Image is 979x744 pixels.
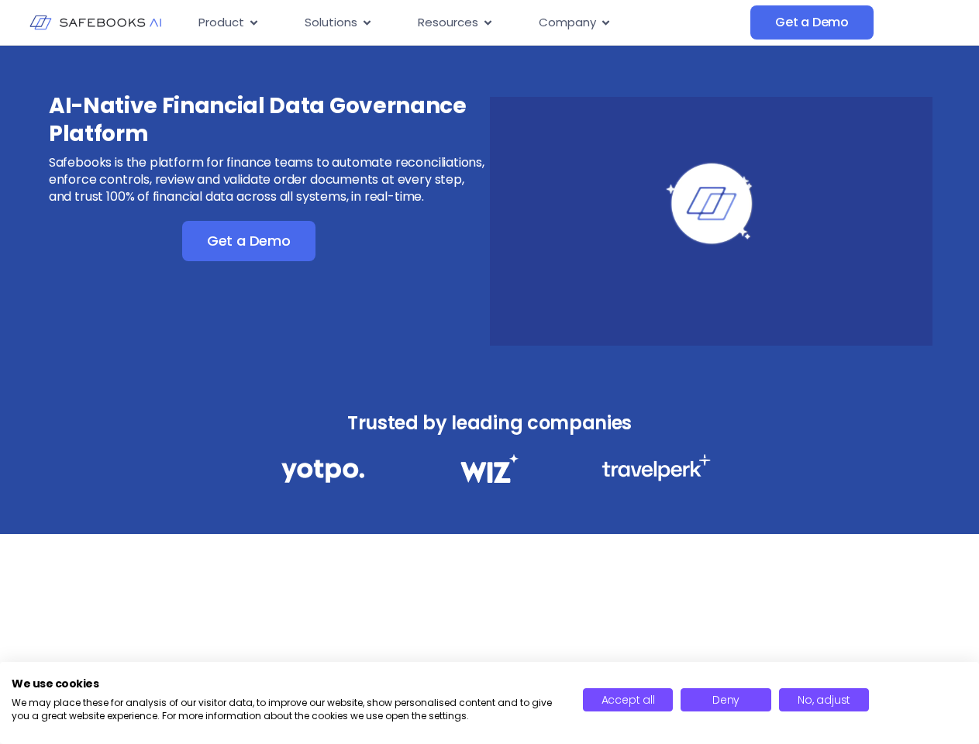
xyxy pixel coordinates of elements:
img: Financial Data Governance 1 [281,454,364,487]
span: Accept all [602,692,655,708]
img: Financial Data Governance 2 [453,454,526,483]
h3: AI-Native Financial Data Governance Platform [49,92,488,148]
button: Accept all cookies [583,688,674,711]
h2: We use cookies [12,677,560,691]
span: No, adjust [798,692,850,708]
span: Company [539,14,596,32]
h3: Trusted by leading companies [247,408,733,439]
span: Get a Demo [775,15,849,30]
span: Deny [712,692,739,708]
span: Solutions [305,14,357,32]
img: Financial Data Governance 3 [602,454,711,481]
span: Get a Demo [207,233,291,249]
button: Deny all cookies [681,688,771,711]
span: Resources [418,14,478,32]
span: Product [198,14,244,32]
button: Adjust cookie preferences [779,688,870,711]
a: Get a Demo [182,221,315,261]
nav: Menu [186,8,750,38]
p: We may place these for analysis of our visitor data, to improve our website, show personalised co... [12,697,560,723]
div: Menu Toggle [186,8,750,38]
p: Safebooks is the platform for finance teams to automate reconciliations, enforce controls, review... [49,154,488,205]
a: Get a Demo [750,5,874,40]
